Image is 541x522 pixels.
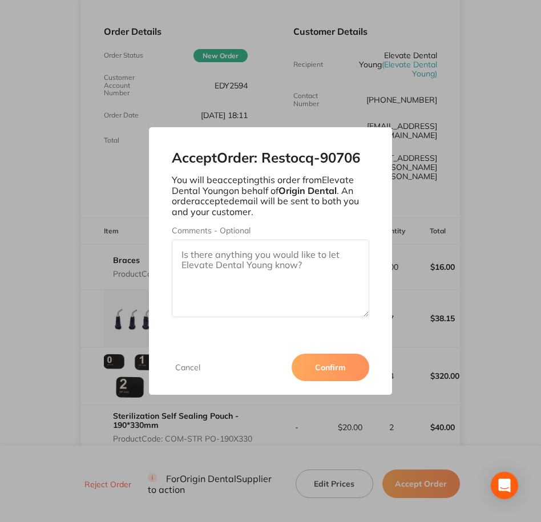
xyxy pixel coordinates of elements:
[172,226,370,235] label: Comments - Optional
[172,150,370,166] h2: Accept Order: Restocq- 90706
[172,362,204,373] button: Cancel
[292,354,369,381] button: Confirm
[172,175,370,217] p: You will be accepting this order from Elevate Dental Young on behalf of . An order accepted email...
[491,472,518,499] div: Open Intercom Messenger
[278,185,337,196] b: Origin Dental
